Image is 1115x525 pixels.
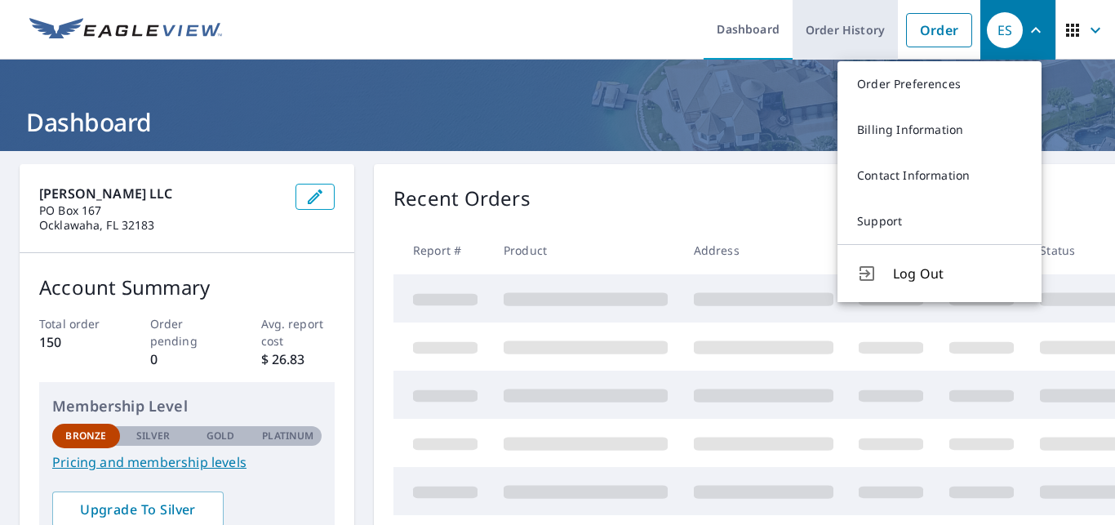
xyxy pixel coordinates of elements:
th: Report # [393,226,491,274]
a: Pricing and membership levels [52,452,322,472]
p: Account Summary [39,273,335,302]
p: 0 [150,349,224,369]
div: ES [987,12,1023,48]
span: Log Out [893,264,1022,283]
img: EV Logo [29,18,222,42]
th: Product [491,226,681,274]
p: Silver [136,429,171,443]
p: Platinum [262,429,313,443]
a: Contact Information [837,153,1042,198]
p: Total order [39,315,113,332]
a: Order [906,13,972,47]
button: Log Out [837,244,1042,302]
p: Gold [207,429,234,443]
p: [PERSON_NAME] LLC [39,184,282,203]
p: Avg. report cost [261,315,335,349]
p: 150 [39,332,113,352]
p: Recent Orders [393,184,531,213]
p: PO Box 167 [39,203,282,218]
h1: Dashboard [20,105,1095,139]
a: Order Preferences [837,61,1042,107]
th: Address [681,226,846,274]
p: Membership Level [52,395,322,417]
p: Order pending [150,315,224,349]
p: Bronze [65,429,106,443]
a: Billing Information [837,107,1042,153]
span: Upgrade To Silver [65,501,211,518]
p: $ 26.83 [261,349,335,369]
p: Ocklawaha, FL 32183 [39,218,282,233]
a: Support [837,198,1042,244]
